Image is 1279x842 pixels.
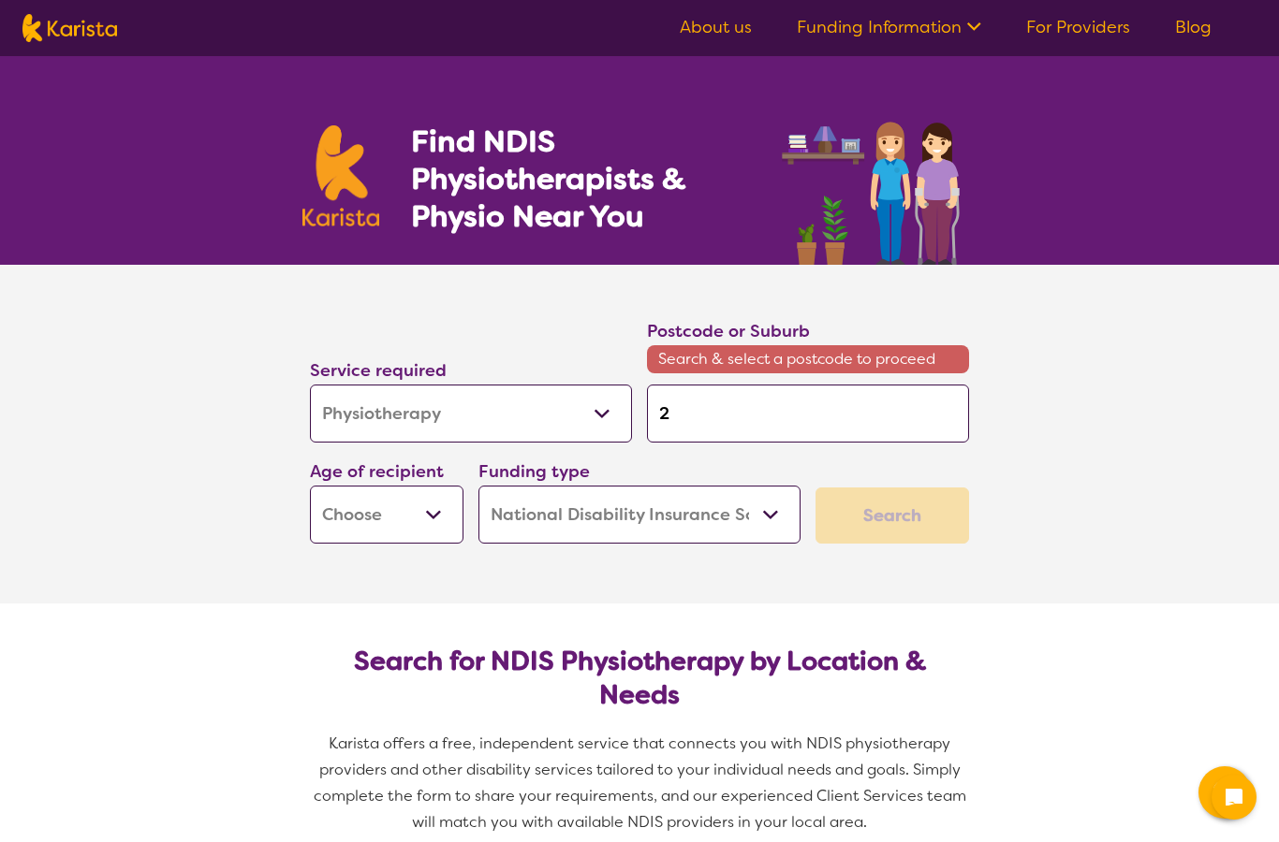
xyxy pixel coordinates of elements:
[1026,16,1130,38] a: For Providers
[647,385,969,443] input: Type
[647,320,810,342] label: Postcode or Suburb
[478,460,590,483] label: Funding type
[302,125,379,226] img: Karista logo
[1198,766,1251,819] button: Channel Menu
[1175,16,1212,38] a: Blog
[302,731,977,835] p: Karista offers a free, independent service that connects you with NDIS physiotherapy providers an...
[325,645,954,712] h2: Search for NDIS Physiotherapy by Location & Needs
[22,14,117,42] img: Karista logo
[797,16,981,38] a: Funding Information
[680,16,752,38] a: About us
[310,359,447,382] label: Service required
[411,123,757,235] h1: Find NDIS Physiotherapists & Physio Near You
[310,460,444,483] label: Age of recipient
[647,345,969,373] span: Search & select a postcode to proceed
[776,101,977,265] img: physiotherapy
